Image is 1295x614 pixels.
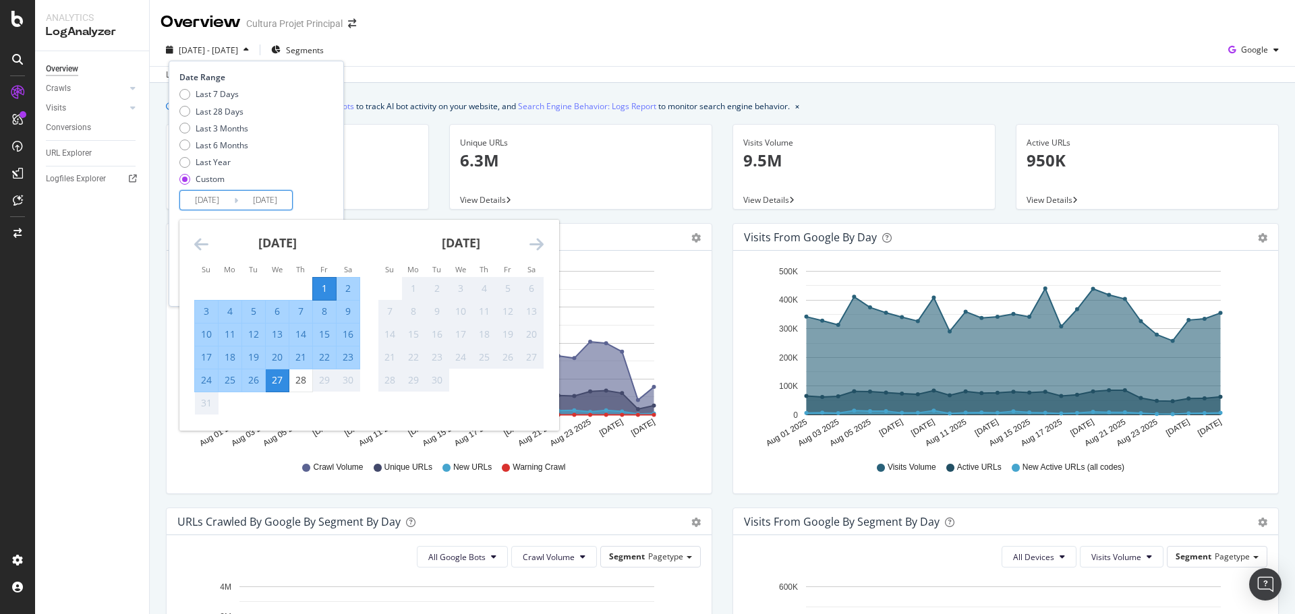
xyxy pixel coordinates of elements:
div: 29 [402,373,425,387]
div: 25 [219,373,241,387]
td: Not available. Friday, September 12, 2025 [496,300,520,323]
td: Not available. Sunday, September 7, 2025 [378,300,402,323]
td: Not available. Saturday, September 20, 2025 [520,323,544,346]
div: Last 3 Months [179,123,248,134]
div: 10 [449,305,472,318]
div: 6 [520,282,543,295]
a: URL Explorer [46,146,140,160]
div: arrow-right-arrow-left [348,19,356,28]
text: Aug 15 2025 [421,417,465,448]
td: Not available. Monday, September 15, 2025 [402,323,426,346]
td: Selected. Saturday, August 9, 2025 [337,300,360,323]
text: [DATE] [1068,417,1095,438]
small: Mo [224,264,235,274]
div: 20 [266,350,289,364]
small: Su [202,264,210,274]
td: Not available. Friday, August 29, 2025 [313,369,337,392]
div: 2 [337,282,359,295]
td: Not available. Thursday, September 4, 2025 [473,277,496,300]
div: 24 [195,373,218,387]
div: gear [1258,518,1267,527]
div: Open Intercom Messenger [1249,568,1282,601]
text: Aug 01 2025 [764,417,809,448]
p: 9.5M [743,149,985,172]
span: Segment [609,551,645,562]
div: 22 [313,350,336,364]
td: Not available. Sunday, September 21, 2025 [378,346,402,369]
div: Calendar [179,220,558,431]
small: Sa [344,264,352,274]
td: Not available. Saturday, September 13, 2025 [520,300,544,323]
span: Segment [1176,551,1211,562]
div: Last 3 Months [196,123,248,134]
div: 5 [496,282,519,295]
td: Not available. Sunday, August 31, 2025 [195,392,219,415]
td: Selected. Sunday, August 17, 2025 [195,346,219,369]
span: All Google Bots [428,551,486,563]
div: 19 [242,350,265,364]
td: Selected. Thursday, August 7, 2025 [289,300,313,323]
span: Warning Crawl [513,462,565,473]
small: Mo [407,264,419,274]
div: 27 [266,373,289,387]
div: 30 [337,373,359,387]
svg: A chart. [177,262,696,449]
span: Crawl Volume [523,551,575,563]
div: 30 [426,373,449,387]
td: Selected. Tuesday, August 26, 2025 [242,369,266,392]
strong: [DATE] [442,235,480,251]
td: Not available. Saturday, August 30, 2025 [337,369,360,392]
td: Not available. Friday, September 26, 2025 [496,346,520,369]
td: Not available. Tuesday, September 30, 2025 [426,369,449,392]
span: All Devices [1013,551,1054,563]
a: Search Engine Behavior: Logs Report [518,99,656,113]
div: 14 [289,328,312,341]
div: 4 [219,305,241,318]
div: 2 [426,282,449,295]
div: 3 [195,305,218,318]
div: 21 [289,350,312,364]
td: Not available. Tuesday, September 23, 2025 [426,346,449,369]
small: Fr [320,264,328,274]
text: Aug 17 2025 [1019,417,1064,448]
text: Aug 11 2025 [357,417,401,448]
button: Segments [266,39,329,61]
div: URLs Crawled by Google By Segment By Day [177,515,401,528]
div: We introduced 2 new report templates: to track AI bot activity on your website, and to monitor se... [179,99,790,113]
div: 20 [520,328,543,341]
div: Last 28 Days [196,106,243,117]
text: Aug 03 2025 [796,417,840,448]
div: 15 [313,328,336,341]
text: 100K [779,381,798,391]
div: 11 [473,305,496,318]
small: Tu [249,264,258,274]
div: 18 [219,350,241,364]
small: Sa [527,264,536,274]
div: 16 [337,328,359,341]
div: 8 [402,305,425,318]
div: Date Range [179,71,330,83]
div: 12 [242,328,265,341]
td: Selected. Monday, August 25, 2025 [219,369,242,392]
div: 29 [313,373,336,387]
text: 200K [779,353,798,363]
td: Not available. Tuesday, September 16, 2025 [426,323,449,346]
button: All Google Bots [417,546,508,567]
div: gear [691,233,701,243]
a: Visits [46,101,126,115]
div: 23 [337,350,359,364]
div: Last update [166,69,239,81]
td: Selected. Thursday, August 14, 2025 [289,323,313,346]
div: Last 6 Months [196,140,248,151]
div: info banner [166,99,1279,113]
button: close banner [792,96,803,116]
input: End Date [238,191,292,210]
div: 22 [402,350,425,364]
span: View Details [1027,194,1072,206]
text: [DATE] [1196,417,1223,438]
td: Choose Thursday, August 28, 2025 as your check-in date. It’s available. [289,369,313,392]
div: 17 [449,328,472,341]
span: New URLs [453,462,492,473]
small: We [455,264,466,274]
